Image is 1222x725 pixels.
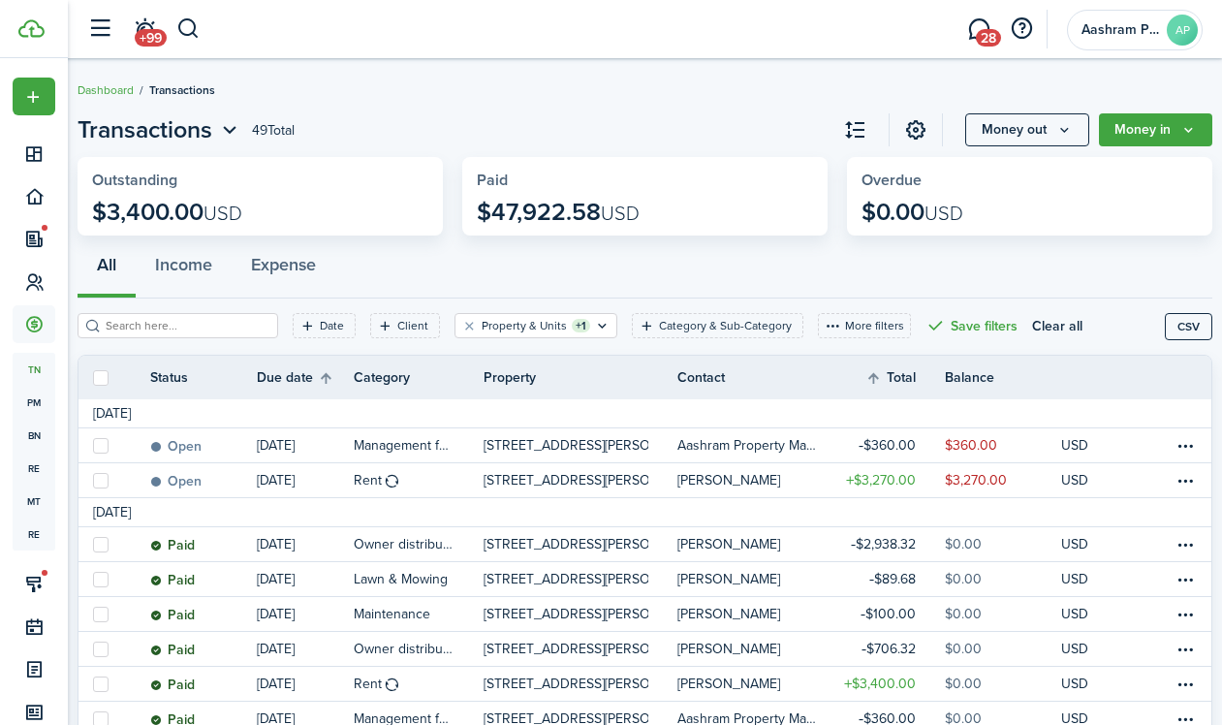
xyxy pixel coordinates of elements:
a: USD [1061,562,1114,596]
th: Sort [257,366,354,390]
button: Money in [1099,113,1212,146]
p: [STREET_ADDRESS][PERSON_NAME] [484,569,648,589]
td: [DATE] [78,403,145,424]
p: [DATE] [257,569,295,589]
span: USD [601,199,640,228]
p: [STREET_ADDRESS][PERSON_NAME] [484,470,648,490]
a: [PERSON_NAME] [677,562,829,596]
p: [STREET_ADDRESS][PERSON_NAME] [484,435,648,456]
span: USD [204,199,242,228]
filter-tag: Open filter [370,313,440,338]
img: TenantCloud [18,19,45,38]
a: Dashboard [78,81,134,99]
button: CSV [1165,313,1212,340]
a: tn [13,353,55,386]
a: [STREET_ADDRESS][PERSON_NAME] [484,597,677,631]
button: More filters [818,313,911,338]
th: Balance [945,367,1061,388]
table-info-title: Lawn & Mowing [354,569,448,589]
span: 28 [976,29,1001,47]
table-amount-title: $2,938.32 [851,534,916,554]
filter-tag-label: Property & Units [482,317,567,334]
avatar-text: AP [1167,15,1198,46]
td: [DATE] [78,502,145,522]
p: [STREET_ADDRESS][PERSON_NAME] [484,604,648,624]
a: [DATE] [257,562,354,596]
a: [PERSON_NAME] [677,632,829,666]
a: Paid [150,597,257,631]
p: USD [1061,569,1088,589]
a: [DATE] [257,667,354,701]
p: [DATE] [257,639,295,659]
a: [DATE] [257,428,354,462]
filter-tag: Open filter [293,313,356,338]
a: USD [1061,527,1114,561]
status: Open [150,439,202,455]
button: Expense [232,240,335,299]
a: re [13,452,55,485]
status: Paid [150,643,195,658]
a: [DATE] [257,632,354,666]
a: [DATE] [257,597,354,631]
a: $0.00 [945,632,1061,666]
th: Category [354,367,484,388]
p: [DATE] [257,604,295,624]
status: Open [150,474,202,489]
widget-stats-title: Outstanding [92,172,428,189]
a: USD [1061,463,1114,497]
table-profile-info-text: [PERSON_NAME] [677,537,780,552]
status: Paid [150,608,195,623]
span: Transactions [78,112,212,147]
a: [STREET_ADDRESS][PERSON_NAME] [484,667,677,701]
a: [STREET_ADDRESS][PERSON_NAME] [484,428,677,462]
a: [DATE] [257,463,354,497]
button: Open menu [965,113,1089,146]
table-amount-title: $706.32 [862,639,916,659]
th: Status [150,367,257,388]
a: Open [150,428,257,462]
a: Open [150,463,257,497]
status: Paid [150,573,195,588]
span: re [13,518,55,551]
button: Open menu [13,78,55,115]
table-amount-title: $89.68 [869,569,916,589]
p: $0.00 [862,199,963,226]
a: $89.68 [829,562,945,596]
table-info-title: Maintenance [354,604,430,624]
a: $360.00 [945,428,1061,462]
p: USD [1061,534,1088,554]
table-profile-info-text: Aashram Property Management [677,438,817,454]
a: Paid [150,667,257,701]
a: Owner distribution [354,527,484,561]
button: Open resource center [1005,13,1038,46]
p: [DATE] [257,534,295,554]
a: Rent [354,667,484,701]
a: $3,400.00 [829,667,945,701]
a: Lawn & Mowing [354,562,484,596]
a: USD [1061,428,1114,462]
a: Aashram Property Management [677,428,829,462]
p: USD [1061,639,1088,659]
a: $0.00 [945,667,1061,701]
table-profile-info-text: [PERSON_NAME] [677,473,780,489]
input: Search here... [101,317,271,335]
table-profile-info-text: [PERSON_NAME] [677,572,780,587]
a: [PERSON_NAME] [677,527,829,561]
status: Paid [150,538,195,553]
a: bn [13,419,55,452]
header-page-total: 49 Total [252,120,295,141]
a: $0.00 [945,527,1061,561]
a: [DATE] [257,527,354,561]
table-amount-description: $360.00 [945,435,997,456]
table-amount-title: $3,400.00 [844,674,916,694]
p: [STREET_ADDRESS][PERSON_NAME] [484,534,648,554]
a: Maintenance [354,597,484,631]
a: [PERSON_NAME] [677,667,829,701]
button: Save filters [925,313,1018,338]
table-profile-info-text: [PERSON_NAME] [677,677,780,692]
filter-tag: Open filter [632,313,803,338]
a: $3,270.00 [829,463,945,497]
a: Paid [150,632,257,666]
